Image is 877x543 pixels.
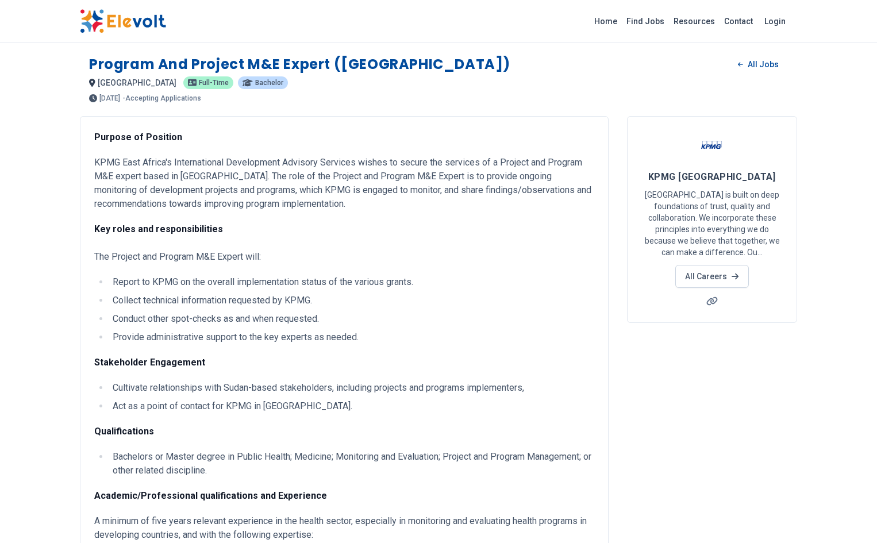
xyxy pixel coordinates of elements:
strong: Stakeholder Engagement [94,357,205,368]
strong: Qualifications [94,426,154,437]
li: Conduct other spot-checks as and when requested. [109,312,594,326]
a: Home [590,12,622,30]
strong: Academic/Professional qualifications and Experience [94,490,327,501]
strong: Key roles and responsibilities [94,224,223,234]
img: KPMG East Africa [698,130,726,159]
a: All Jobs [729,56,788,73]
p: [GEOGRAPHIC_DATA] is built on deep foundations of trust, quality and collaboration. We incorporat... [641,189,783,258]
li: Provide administrative support to the key experts as needed. [109,330,594,344]
a: All Careers [675,265,748,288]
li: Collect technical information requested by KPMG. [109,294,594,307]
p: KPMG East Africa's International Development Advisory Services wishes to secure the services of a... [94,156,594,211]
img: Elevolt [80,9,166,33]
li: Act as a point of contact for KPMG in [GEOGRAPHIC_DATA]. [109,399,594,413]
h1: Program and Project M&E Expert ([GEOGRAPHIC_DATA]) [89,55,510,74]
p: - Accepting Applications [122,95,201,102]
p: The Project and Program M&E Expert will: [94,222,594,264]
a: Contact [720,12,757,30]
iframe: Advertisement [627,337,833,498]
strong: Purpose of Position [94,132,182,143]
span: KPMG [GEOGRAPHIC_DATA] [648,171,776,182]
span: Bachelor [255,79,283,86]
a: Login [757,10,793,33]
p: A minimum of five years relevant experience in the health sector, especially in monitoring and ev... [94,514,594,542]
li: Report to KPMG on the overall implementation status of the various grants. [109,275,594,289]
span: [DATE] [99,95,120,102]
a: Find Jobs [622,12,669,30]
span: Full-time [199,79,229,86]
span: [GEOGRAPHIC_DATA] [98,78,176,87]
li: Cultivate relationships with Sudan-based stakeholders, including projects and programs implementers, [109,381,594,395]
a: Resources [669,12,720,30]
li: Bachelors or Master degree in Public Health; Medicine; Monitoring and Evaluation; Project and Pro... [109,450,594,477]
